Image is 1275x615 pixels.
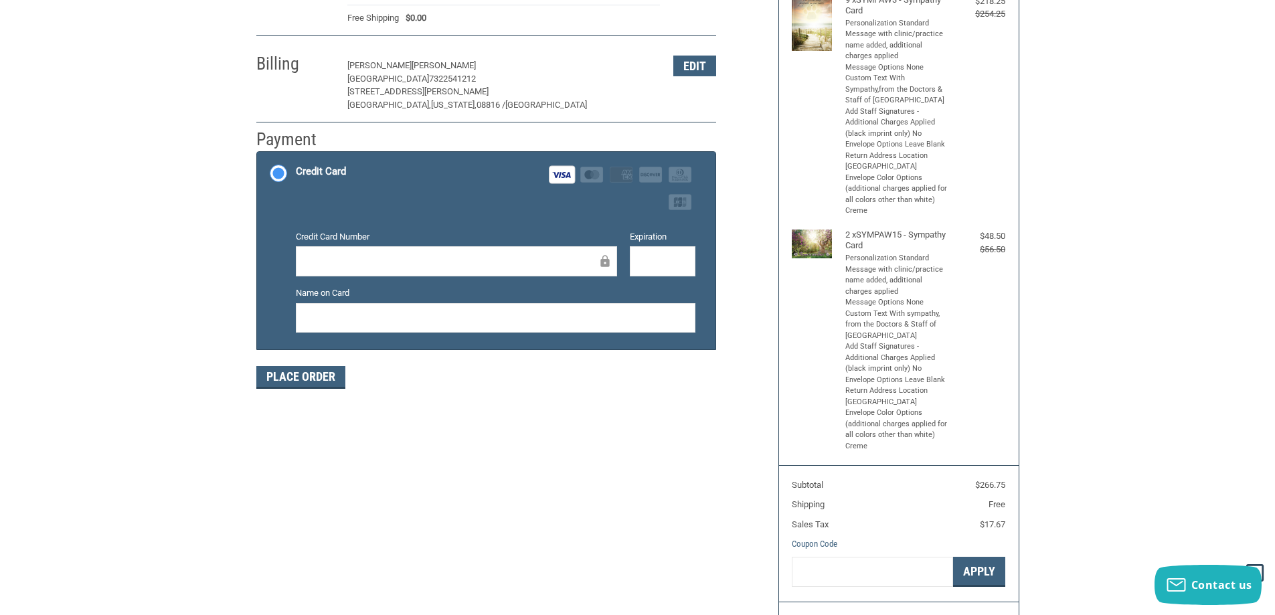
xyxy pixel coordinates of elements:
li: Personalization Standard Message with clinic/practice name added, additional charges applied [845,18,949,62]
span: [GEOGRAPHIC_DATA] [347,74,429,84]
span: [GEOGRAPHIC_DATA], [347,100,431,110]
li: Message Options None [845,297,949,309]
span: Contact us [1191,578,1252,592]
span: Subtotal [792,480,823,490]
button: Contact us [1155,565,1262,605]
label: Expiration [630,230,695,244]
input: Gift Certificate or Coupon Code [792,557,953,587]
span: Free Shipping [347,11,399,25]
li: Add Staff Signatures - Additional Charges Applied (black imprint only) No [845,341,949,375]
span: $0.00 [399,11,426,25]
li: Envelope Color Options (additional charges applied for all colors other than white) Creme [845,408,949,452]
li: Custom Text With Sympathy,from the Doctors & Staff of [GEOGRAPHIC_DATA] [845,73,949,106]
span: Free [989,499,1005,509]
label: Name on Card [296,286,695,300]
span: Sales Tax [792,519,829,529]
div: $254.25 [952,7,1005,21]
span: [PERSON_NAME] [347,60,412,70]
span: $266.75 [975,480,1005,490]
li: Add Staff Signatures - Additional Charges Applied (black imprint only) No [845,106,949,140]
div: Credit Card [296,161,346,183]
li: Custom Text With sympathy, from the Doctors & Staff of [GEOGRAPHIC_DATA] [845,309,949,342]
li: Message Options None [845,62,949,74]
li: Return Address Location [GEOGRAPHIC_DATA] [845,151,949,173]
span: [US_STATE], [431,100,477,110]
span: [PERSON_NAME] [412,60,476,70]
span: 7322541212 [429,74,476,84]
div: $48.50 [952,230,1005,243]
h2: Billing [256,53,335,75]
li: Envelope Options Leave Blank [845,375,949,386]
li: Return Address Location [GEOGRAPHIC_DATA] [845,385,949,408]
div: $56.50 [952,243,1005,256]
h2: Payment [256,128,335,151]
span: [GEOGRAPHIC_DATA] [505,100,587,110]
li: Envelope Options Leave Blank [845,139,949,151]
h4: 2 x SYMPAW15 - Sympathy Card [845,230,949,252]
button: Place Order [256,366,345,389]
span: Shipping [792,499,825,509]
span: $17.67 [980,519,1005,529]
button: Apply [953,557,1005,587]
a: Coupon Code [792,539,837,549]
span: 08816 / [477,100,505,110]
span: [STREET_ADDRESS][PERSON_NAME] [347,86,489,96]
button: Edit [673,56,716,76]
label: Credit Card Number [296,230,617,244]
li: Envelope Color Options (additional charges applied for all colors other than white) Creme [845,173,949,217]
li: Personalization Standard Message with clinic/practice name added, additional charges applied [845,253,949,297]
